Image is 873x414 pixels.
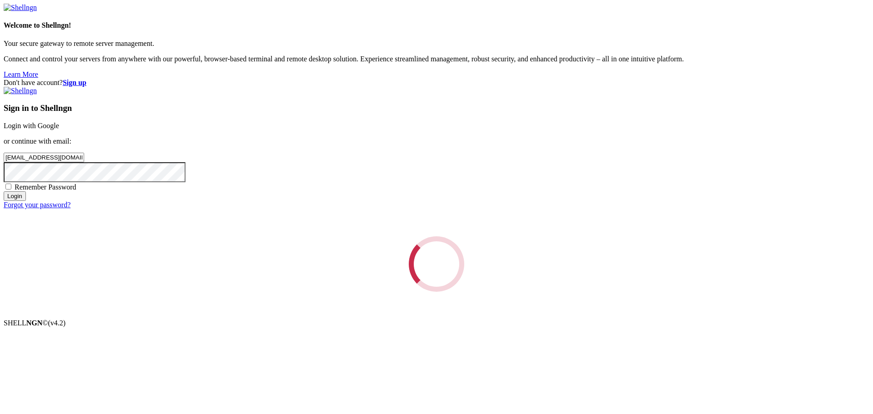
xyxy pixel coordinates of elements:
span: Remember Password [15,183,76,191]
span: SHELL © [4,319,65,327]
img: Shellngn [4,87,37,95]
img: Shellngn [4,4,37,12]
a: Login with Google [4,122,59,130]
a: Learn More [4,70,38,78]
a: Forgot your password? [4,201,70,209]
p: or continue with email: [4,137,869,145]
p: Connect and control your servers from anywhere with our powerful, browser-based terminal and remo... [4,55,869,63]
a: Sign up [63,79,86,86]
div: Don't have account? [4,79,869,87]
input: Login [4,191,26,201]
b: NGN [26,319,43,327]
h3: Sign in to Shellngn [4,103,869,113]
div: Loading... [399,227,474,301]
span: 4.2.0 [48,319,66,327]
p: Your secure gateway to remote server management. [4,40,869,48]
input: Remember Password [5,184,11,190]
input: Email address [4,153,84,162]
h4: Welcome to Shellngn! [4,21,869,30]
